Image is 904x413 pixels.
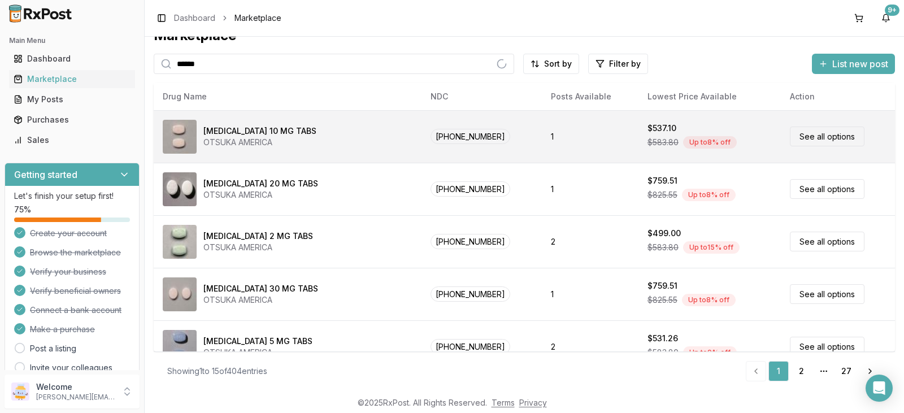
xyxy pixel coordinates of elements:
[523,54,579,74] button: Sort by
[30,305,121,316] span: Connect a bank account
[647,280,677,292] div: $759.51
[812,59,895,71] a: List new post
[682,294,736,306] div: Up to 8 % off
[30,362,112,373] a: Invite your colleagues
[30,266,106,277] span: Verify your business
[647,347,679,358] span: $583.80
[5,131,140,149] button: Sales
[36,381,115,393] p: Welcome
[5,111,140,129] button: Purchases
[9,89,135,110] a: My Posts
[14,134,131,146] div: Sales
[174,12,281,24] nav: breadcrumb
[30,324,95,335] span: Make a purchase
[492,398,515,407] a: Terms
[790,179,864,199] a: See all options
[885,5,899,16] div: 9+
[163,172,197,206] img: Abilify 20 MG TABS
[431,181,510,197] span: [PHONE_NUMBER]
[431,234,510,249] span: [PHONE_NUMBER]
[647,228,681,239] div: $499.00
[163,330,197,364] img: Abilify 5 MG TABS
[14,168,77,181] h3: Getting started
[683,346,737,359] div: Up to 9 % off
[5,50,140,68] button: Dashboard
[791,361,811,381] a: 2
[9,130,135,150] a: Sales
[790,284,864,304] a: See all options
[812,54,895,74] button: List new post
[203,347,312,358] div: OTSUKA AMERICA
[542,83,638,110] th: Posts Available
[163,277,197,311] img: Abilify 30 MG TABS
[163,120,197,154] img: Abilify 10 MG TABS
[647,123,676,134] div: $537.10
[9,49,135,69] a: Dashboard
[836,361,857,381] a: 27
[203,137,316,148] div: OTSUKA AMERICA
[163,225,197,259] img: Abilify 2 MG TABS
[203,125,316,137] div: [MEDICAL_DATA] 10 MG TABS
[14,94,131,105] div: My Posts
[647,175,677,186] div: $759.51
[167,366,267,377] div: Showing 1 to 15 of 404 entries
[203,189,318,201] div: OTSUKA AMERICA
[203,178,318,189] div: [MEDICAL_DATA] 20 MG TABS
[14,53,131,64] div: Dashboard
[14,190,130,202] p: Let's finish your setup first!
[421,83,542,110] th: NDC
[9,110,135,130] a: Purchases
[588,54,648,74] button: Filter by
[30,247,121,258] span: Browse the marketplace
[36,393,115,402] p: [PERSON_NAME][EMAIL_ADDRESS][DOMAIN_NAME]
[790,337,864,357] a: See all options
[9,36,135,45] h2: Main Menu
[638,83,781,110] th: Lowest Price Available
[768,361,789,381] a: 1
[431,339,510,354] span: [PHONE_NUMBER]
[683,241,740,254] div: Up to 15 % off
[781,83,895,110] th: Action
[647,242,679,253] span: $583.80
[9,69,135,89] a: Marketplace
[431,129,510,144] span: [PHONE_NUMBER]
[682,189,736,201] div: Up to 8 % off
[832,57,888,71] span: List new post
[790,232,864,251] a: See all options
[866,375,893,402] div: Open Intercom Messenger
[5,5,77,23] img: RxPost Logo
[647,294,677,306] span: $825.55
[877,9,895,27] button: 9+
[544,58,572,69] span: Sort by
[203,242,313,253] div: OTSUKA AMERICA
[154,83,421,110] th: Drug Name
[647,333,678,344] div: $531.26
[542,320,638,373] td: 2
[14,204,31,215] span: 75 %
[14,114,131,125] div: Purchases
[542,268,638,320] td: 1
[790,127,864,146] a: See all options
[431,286,510,302] span: [PHONE_NUMBER]
[859,361,881,381] a: Go to next page
[683,136,737,149] div: Up to 8 % off
[5,70,140,88] button: Marketplace
[542,163,638,215] td: 1
[11,382,29,401] img: User avatar
[647,189,677,201] span: $825.55
[234,12,281,24] span: Marketplace
[609,58,641,69] span: Filter by
[542,215,638,268] td: 2
[30,228,107,239] span: Create your account
[5,90,140,108] button: My Posts
[174,12,215,24] a: Dashboard
[30,285,121,297] span: Verify beneficial owners
[203,231,313,242] div: [MEDICAL_DATA] 2 MG TABS
[746,361,881,381] nav: pagination
[203,336,312,347] div: [MEDICAL_DATA] 5 MG TABS
[542,110,638,163] td: 1
[203,283,318,294] div: [MEDICAL_DATA] 30 MG TABS
[14,73,131,85] div: Marketplace
[30,343,76,354] a: Post a listing
[203,294,318,306] div: OTSUKA AMERICA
